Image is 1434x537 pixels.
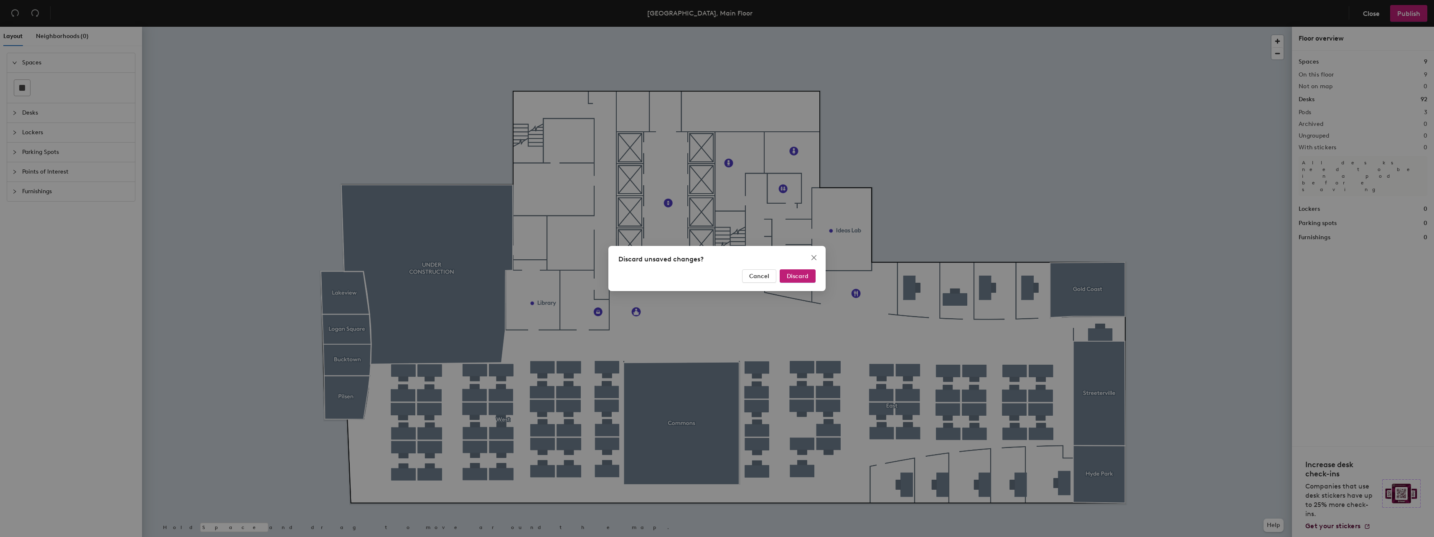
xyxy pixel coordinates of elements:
[807,254,821,261] span: Close
[811,254,817,261] span: close
[807,251,821,264] button: Close
[787,273,809,280] span: Discard
[618,254,816,264] div: Discard unsaved changes?
[742,269,776,283] button: Cancel
[780,269,816,283] button: Discard
[749,273,769,280] span: Cancel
